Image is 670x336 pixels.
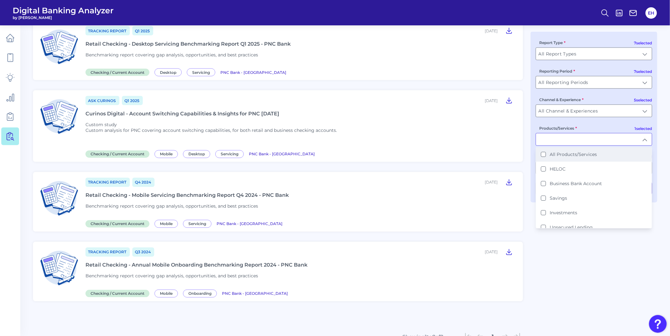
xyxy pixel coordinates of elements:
[503,247,515,257] button: Retail Checking - Annual Mobile Onboarding Benchmarking Report 2024 - PNC Bank
[155,220,178,228] span: Mobile
[485,98,498,103] div: [DATE]
[85,273,258,279] span: Benchmarking report covering gap analysis, opportunities, and best practices
[155,290,180,296] a: Mobile
[38,26,80,68] img: Checking / Current Account
[550,181,602,187] label: Business Bank Account
[215,151,246,157] a: Servicing
[85,248,130,257] a: Tracking Report
[85,204,258,209] span: Benchmarking report covering gap analysis, opportunities, and best practices
[215,150,244,158] span: Servicing
[85,192,289,198] div: Retail Checking - Mobile Servicing Benchmarking Report Q4 2024 - PNC Bank
[85,151,152,157] a: Checking / Current Account
[646,7,657,19] button: EH
[249,152,315,157] span: PNC Bank - [GEOGRAPHIC_DATA]
[13,15,114,20] span: by [PERSON_NAME]
[485,29,498,33] div: [DATE]
[85,151,149,158] span: Checking / Current Account
[183,290,219,296] a: Onboarding
[550,152,597,158] label: All Products/Services
[550,225,593,230] label: Unsecured Lending
[503,26,515,36] button: Retail Checking - Desktop Servicing Benchmarking Report Q1 2025 - PNC Bank
[85,262,307,268] div: Retail Checking - Annual Mobile Onboarding Benchmarking Report 2024 - PNC Bank
[132,26,153,36] a: Q1 2025
[85,26,130,36] a: Tracking Report
[85,220,149,228] span: Checking / Current Account
[540,126,577,131] label: Products/Services
[217,222,282,226] span: PNC Bank - [GEOGRAPHIC_DATA]
[550,196,567,201] label: Savings
[485,180,498,185] div: [DATE]
[249,151,315,157] a: PNC Bank - [GEOGRAPHIC_DATA]
[38,95,80,138] img: Checking / Current Account
[13,6,114,15] span: Digital Banking Analyzer
[220,69,286,75] a: PNC Bank - [GEOGRAPHIC_DATA]
[85,96,119,105] a: Ask Curinos
[550,210,578,216] label: Investments
[155,151,180,157] a: Mobile
[85,69,152,75] a: Checking / Current Account
[183,221,214,227] a: Servicing
[132,248,154,257] a: Q3 2024
[217,221,282,227] a: PNC Bank - [GEOGRAPHIC_DATA]
[155,69,184,75] a: Desktop
[85,111,279,117] div: Curinos Digital - Account Switching Capabilities & Insights for PNC [DATE]
[155,290,178,298] span: Mobile
[222,290,288,296] a: PNC Bank - [GEOGRAPHIC_DATA]
[155,68,182,76] span: Desktop
[187,68,215,76] span: Servicing
[38,247,80,289] img: Checking / Current Account
[183,220,212,228] span: Servicing
[85,290,152,296] a: Checking / Current Account
[38,177,80,220] img: Checking / Current Account
[187,69,218,75] a: Servicing
[183,151,213,157] a: Desktop
[550,166,566,172] label: HELOC
[85,290,149,297] span: Checking / Current Account
[183,150,210,158] span: Desktop
[155,221,180,227] a: Mobile
[122,96,143,105] a: Q1 2025
[540,97,584,102] label: Channel & Experience
[85,127,337,133] p: Custom analysis for PNC covering account switching capabilities, for both retail and business che...
[132,178,155,187] a: Q4 2024
[649,315,667,333] button: Open Resource Center
[540,69,575,74] label: Reporting Period
[85,221,152,227] a: Checking / Current Account
[485,250,498,255] div: [DATE]
[85,122,117,127] span: Custom study
[183,290,217,298] span: Onboarding
[85,69,149,76] span: Checking / Current Account
[155,150,178,158] span: Mobile
[220,70,286,75] span: PNC Bank - [GEOGRAPHIC_DATA]
[222,291,288,296] span: PNC Bank - [GEOGRAPHIC_DATA]
[85,41,291,47] div: Retail Checking - Desktop Servicing Benchmarking Report Q1 2025 - PNC Bank
[85,178,130,187] a: Tracking Report
[503,95,515,106] button: Curinos Digital - Account Switching Capabilities & Insights for PNC Feb 2025
[85,52,258,58] span: Benchmarking report covering gap analysis, opportunities, and best practices
[540,40,566,45] label: Report Type
[503,177,515,187] button: Retail Checking - Mobile Servicing Benchmarking Report Q4 2024 - PNC Bank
